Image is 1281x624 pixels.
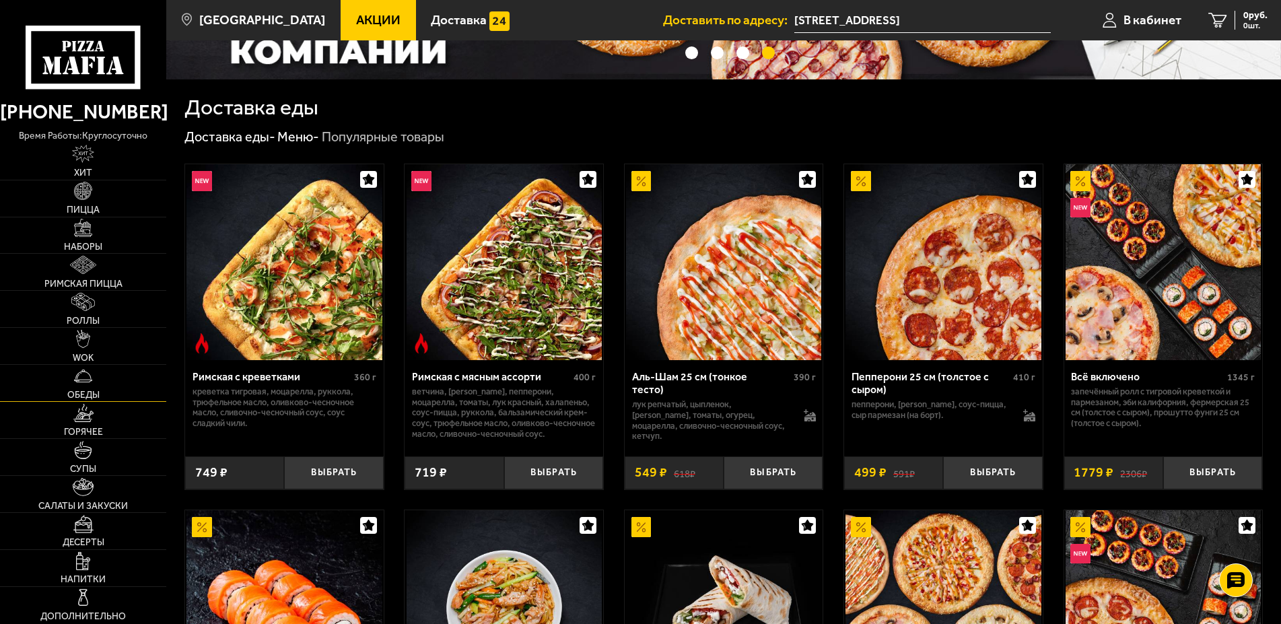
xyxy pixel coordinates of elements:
div: Римская с креветками [193,370,351,383]
img: Острое блюдо [411,333,431,353]
span: Доставка [431,13,487,26]
span: Салаты и закуски [38,501,128,511]
span: Напитки [61,575,106,584]
img: Острое блюдо [192,333,212,353]
span: Горячее [64,427,103,437]
span: Супы [70,464,96,474]
div: Римская с мясным ассорти [412,370,570,383]
div: Пепперони 25 см (толстое с сыром) [852,370,1010,396]
a: НовинкаОстрое блюдоРимская с мясным ассорти [405,164,603,359]
span: Римская пицца [44,279,123,289]
button: Выбрать [284,456,383,489]
div: Популярные товары [322,129,444,146]
button: Выбрать [943,456,1042,489]
span: 400 г [574,372,596,383]
a: Меню- [277,129,319,145]
img: Акционный [1070,171,1090,191]
h1: Доставка еды [184,97,318,118]
span: 0 руб. [1243,11,1268,20]
span: Обеды [67,390,100,400]
a: НовинкаОстрое блюдоРимская с креветками [185,164,384,359]
p: лук репчатый, цыпленок, [PERSON_NAME], томаты, огурец, моцарелла, сливочно-чесночный соус, кетчуп. [632,399,790,442]
span: 390 г [794,372,816,383]
div: Аль-Шам 25 см (тонкое тесто) [632,370,790,396]
span: Пицца [67,205,100,215]
span: 1345 г [1227,372,1255,383]
img: Римская с мясным ассорти [407,164,602,359]
img: Римская с креветками [186,164,382,359]
img: Новинка [1070,544,1090,564]
span: 499 ₽ [854,466,887,479]
span: Десерты [63,538,104,547]
button: точки переключения [736,46,749,59]
button: точки переключения [711,46,724,59]
img: 15daf4d41897b9f0e9f617042186c801.svg [489,11,510,32]
s: 591 ₽ [893,466,915,479]
span: В кабинет [1123,13,1181,26]
img: Акционный [192,517,212,537]
p: Запечённый ролл с тигровой креветкой и пармезаном, Эби Калифорния, Фермерская 25 см (толстое с сы... [1071,386,1255,429]
img: Аль-Шам 25 см (тонкое тесто) [626,164,821,359]
span: Хит [74,168,92,178]
span: Акции [356,13,401,26]
p: ветчина, [PERSON_NAME], пепперони, моцарелла, томаты, лук красный, халапеньо, соус-пицца, руккола... [412,386,596,440]
p: пепперони, [PERSON_NAME], соус-пицца, сыр пармезан (на борт). [852,399,1010,421]
span: Доставить по адресу: [663,13,794,26]
button: Выбрать [504,456,603,489]
span: 1779 ₽ [1074,466,1113,479]
img: Акционный [851,517,871,537]
span: WOK [73,353,94,363]
button: Выбрать [724,456,823,489]
img: Акционный [631,517,652,537]
img: Пепперони 25 см (толстое с сыром) [845,164,1041,359]
button: точки переключения [762,46,775,59]
a: Доставка еды- [184,129,275,145]
a: АкционныйПепперони 25 см (толстое с сыром) [844,164,1043,359]
a: АкционныйАль-Шам 25 см (тонкое тесто) [625,164,823,359]
span: Дополнительно [40,612,126,621]
span: 749 ₽ [195,466,228,479]
img: Акционный [851,171,871,191]
span: 410 г [1013,372,1035,383]
p: креветка тигровая, моцарелла, руккола, трюфельное масло, оливково-чесночное масло, сливочно-чесно... [193,386,376,429]
span: [GEOGRAPHIC_DATA] [199,13,325,26]
img: Акционный [631,171,652,191]
s: 2306 ₽ [1120,466,1147,479]
input: Ваш адрес доставки [794,8,1051,33]
span: Наборы [64,242,102,252]
button: точки переключения [685,46,698,59]
button: Выбрать [1163,456,1262,489]
span: 360 г [354,372,376,383]
a: АкционныйНовинкаВсё включено [1064,164,1263,359]
span: Роллы [67,316,100,326]
img: Новинка [192,171,212,191]
div: Всё включено [1071,370,1224,383]
span: 719 ₽ [415,466,447,479]
span: Русановская улица, 17к3 [794,8,1051,33]
img: Акционный [1070,517,1090,537]
s: 618 ₽ [674,466,695,479]
img: Новинка [411,171,431,191]
span: 0 шт. [1243,22,1268,30]
img: Всё включено [1066,164,1261,359]
img: Новинка [1070,198,1090,218]
span: 549 ₽ [635,466,667,479]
